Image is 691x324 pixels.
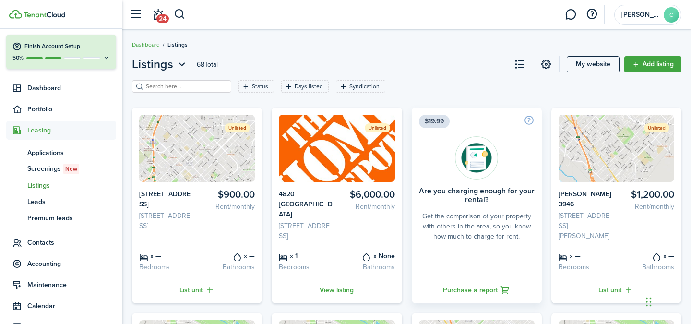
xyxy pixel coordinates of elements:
span: New [65,165,77,173]
card-listing-title: x — [201,251,255,261]
card-listing-title: 4820 [GEOGRAPHIC_DATA] [279,189,333,219]
span: Contacts [27,238,116,248]
span: Screenings [27,164,116,174]
card-listing-title: $1,200.00 [620,189,674,200]
card-listing-title: x — [559,251,613,261]
img: TenantCloud [9,10,22,19]
header-page-total: 68 Total [197,60,218,70]
button: Open menu [132,56,188,73]
card-listing-title: x — [620,251,674,261]
filter-tag-label: Status [252,82,268,91]
a: My website [567,56,620,72]
status: Unlisted [225,123,250,132]
card-description: Get the comparison of your property with others in the area, so you know how much to charge for r... [419,211,535,241]
status: Unlisted [365,123,390,132]
card-listing-title: x — [139,251,193,261]
span: Calendar [27,301,116,311]
span: Listings [132,56,173,73]
card-listing-description: Rent/monthly [340,202,394,212]
card-title: Are you charging enough for your rental? [419,187,535,204]
a: Leads [6,193,116,210]
img: Listing avatar [139,115,255,182]
img: TenantCloud [24,12,65,18]
span: 24 [156,14,169,23]
card-listing-description: Rent/monthly [201,202,255,212]
span: Applications [27,148,116,158]
card-listing-description: Bedrooms [139,262,193,272]
button: Finish Account Setup50% [6,35,116,69]
a: Add listing [624,56,681,72]
card-listing-description: Bathrooms [201,262,255,272]
filter-tag: Open filter [336,80,385,93]
card-listing-description: [STREET_ADDRESS] [279,221,333,241]
input: Search here... [143,82,228,91]
a: ScreeningsNew [6,161,116,177]
card-listing-title: x None [340,251,394,261]
img: Listing avatar [279,115,394,182]
filter-tag-label: Syndication [349,82,380,91]
card-listing-description: Bathrooms [340,262,394,272]
a: Dashboard [6,79,116,97]
a: Purchase a report [412,277,542,303]
a: Notifications [149,2,167,27]
img: Rentability report avatar [455,136,498,180]
span: Maintenance [27,280,116,290]
a: Dashboard [132,40,160,49]
iframe: Chat Widget [643,278,691,324]
span: Portfolio [27,104,116,114]
card-listing-title: [PERSON_NAME] 3946 [559,189,613,209]
h4: Finish Account Setup [24,42,110,50]
div: Drag [646,288,652,316]
span: Listings [167,40,188,49]
span: $19.99 [419,115,450,128]
span: Accounting [27,259,116,269]
status: Unlisted [644,123,669,132]
span: Leads [27,197,116,207]
span: Connor [621,12,660,18]
card-listing-description: Bedrooms [559,262,613,272]
a: Listings [6,177,116,193]
button: Open sidebar [127,5,145,24]
a: Applications [6,144,116,161]
a: View listing [272,277,402,303]
card-listing-description: Rent/monthly [620,202,674,212]
span: Premium leads [27,213,116,223]
button: Open resource center [584,6,600,23]
avatar-text: C [664,7,679,23]
a: Premium leads [6,210,116,226]
a: Messaging [561,2,580,27]
card-listing-description: [STREET_ADDRESS][PERSON_NAME] [559,211,613,241]
p: 50% [12,54,24,62]
a: List unit [551,277,681,303]
card-listing-title: x 1 [279,251,333,261]
filter-tag: Open filter [281,80,329,93]
a: List unit [132,277,262,303]
card-listing-title: $6,000.00 [340,189,394,200]
filter-tag: Open filter [238,80,274,93]
button: Listings [132,56,188,73]
card-listing-title: [STREET_ADDRESS] [139,189,193,209]
card-listing-description: Bedrooms [279,262,333,272]
button: Search [174,6,186,23]
filter-tag-label: Days listed [295,82,323,91]
card-listing-description: Bathrooms [620,262,674,272]
card-listing-title: $900.00 [201,189,255,200]
span: Leasing [27,125,116,135]
span: Listings [27,180,116,191]
img: Listing avatar [559,115,674,182]
span: Dashboard [27,83,116,93]
card-listing-description: [STREET_ADDRESS] [139,211,193,231]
